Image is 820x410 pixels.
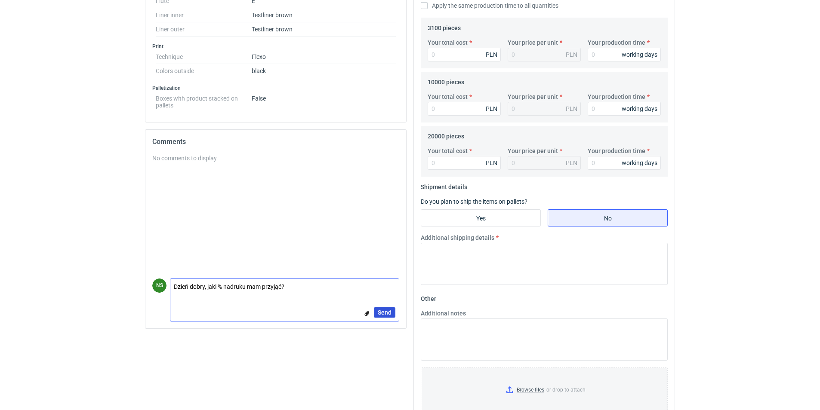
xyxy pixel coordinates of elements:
[588,147,645,155] label: Your production time
[374,307,395,318] button: Send
[421,209,541,226] label: Yes
[566,104,577,113] div: PLN
[421,309,466,318] label: Additional notes
[421,233,494,242] label: Additional shipping details
[622,104,657,113] div: working days
[566,50,577,59] div: PLN
[252,50,396,64] dd: Flexo
[428,75,464,86] legend: 10000 pieces
[152,43,399,50] h3: Print
[156,22,252,37] dt: Liner outer
[156,92,252,109] dt: Boxes with product stacked on pallets
[486,50,497,59] div: PLN
[428,147,468,155] label: Your total cost
[428,156,501,170] input: 0
[508,147,558,155] label: Your price per unit
[566,159,577,167] div: PLN
[156,50,252,64] dt: Technique
[428,21,461,31] legend: 3100 pieces
[588,102,661,116] input: 0
[152,154,399,162] div: No comments to display
[152,137,399,147] h2: Comments
[252,92,396,109] dd: False
[588,156,661,170] input: 0
[252,64,396,78] dd: black
[548,209,668,226] label: No
[170,279,399,297] textarea: Dzień dobry, jaki % nadruku mam przyjąć?
[156,8,252,22] dt: Liner inner
[421,180,467,190] legend: Shipment details
[156,64,252,78] dt: Colors outside
[428,92,468,101] label: Your total cost
[421,198,527,205] label: Do you plan to ship the items on pallets?
[588,38,645,47] label: Your production time
[421,1,558,10] label: Apply the same production time to all quantities
[486,104,497,113] div: PLN
[152,278,166,293] figcaption: NS
[428,129,464,140] legend: 20000 pieces
[378,309,392,315] span: Send
[508,92,558,101] label: Your price per unit
[486,159,497,167] div: PLN
[421,292,436,302] legend: Other
[252,8,396,22] dd: Testliner brown
[152,85,399,92] h3: Palletization
[152,278,166,293] div: Natalia Stępak
[622,159,657,167] div: working days
[252,22,396,37] dd: Testliner brown
[508,38,558,47] label: Your price per unit
[622,50,657,59] div: working days
[588,92,645,101] label: Your production time
[588,48,661,61] input: 0
[428,38,468,47] label: Your total cost
[428,48,501,61] input: 0
[428,102,501,116] input: 0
